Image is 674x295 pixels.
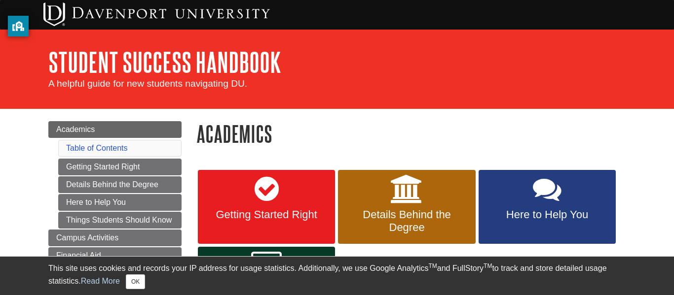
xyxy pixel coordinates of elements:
span: Academics [56,125,95,133]
span: Getting Started Right [205,208,328,221]
a: Campus Activities [48,229,182,246]
a: Here to Help You [479,170,616,244]
a: Getting Started Right [58,159,182,175]
a: Student Success Handbook [48,47,281,77]
a: Read More [81,277,120,285]
span: Campus Activities [56,233,118,242]
a: Financial Aid [48,247,182,264]
button: privacy banner [8,16,29,36]
button: Close [126,274,145,289]
span: Here to Help You [486,208,608,221]
img: Davenport University [43,2,270,26]
a: Getting Started Right [198,170,335,244]
span: Financial Aid [56,251,101,260]
a: Details Behind the Degree [338,170,475,244]
span: Details Behind the Degree [345,208,468,234]
sup: TM [428,262,437,269]
a: Academics [48,121,182,138]
a: Here to Help You [58,194,182,211]
a: Table of Contents [66,144,128,152]
a: Details Behind the Degree [58,176,182,193]
a: Things Students Should Know [58,212,182,229]
div: This site uses cookies and records your IP address for usage statistics. Additionally, we use Goo... [48,262,626,289]
sup: TM [484,262,492,269]
span: A helpful guide for new students navigating DU. [48,78,247,89]
h1: Academics [196,121,626,146]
